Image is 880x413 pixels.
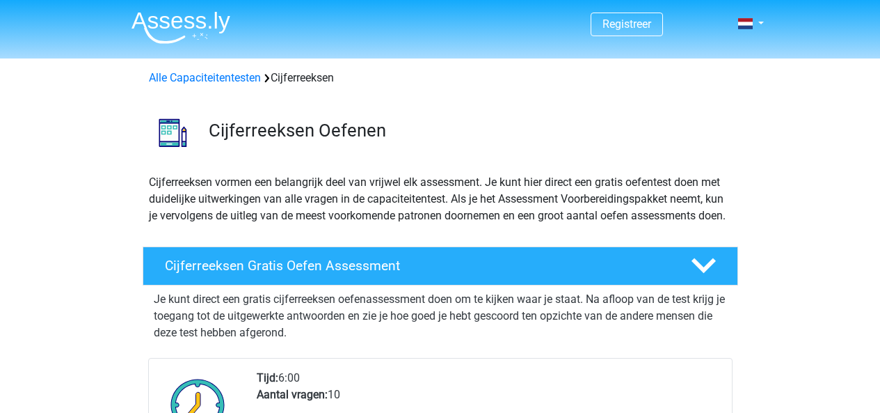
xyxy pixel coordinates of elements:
b: Tijd: [257,371,278,384]
a: Registreer [602,17,651,31]
img: cijferreeksen [143,103,202,162]
h3: Cijferreeksen Oefenen [209,120,727,141]
img: Assessly [131,11,230,44]
p: Cijferreeksen vormen een belangrijk deel van vrijwel elk assessment. Je kunt hier direct een grat... [149,174,732,224]
h4: Cijferreeksen Gratis Oefen Assessment [165,258,669,274]
div: Cijferreeksen [143,70,737,86]
p: Je kunt direct een gratis cijferreeksen oefenassessment doen om te kijken waar je staat. Na afloo... [154,291,727,341]
b: Aantal vragen: [257,388,328,401]
a: Alle Capaciteitentesten [149,71,261,84]
a: Cijferreeksen Gratis Oefen Assessment [137,247,744,286]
